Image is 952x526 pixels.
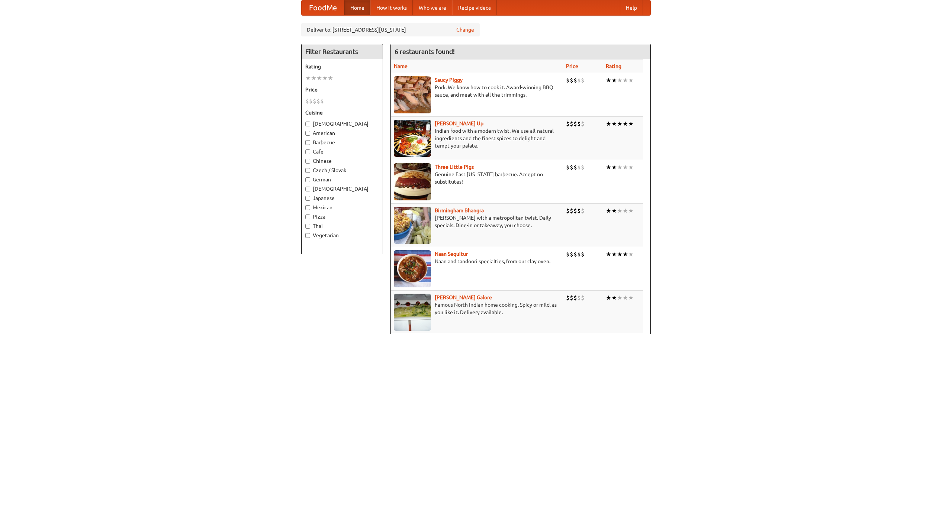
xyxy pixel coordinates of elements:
[566,250,570,258] li: $
[305,185,379,193] label: [DEMOGRAPHIC_DATA]
[394,63,408,69] a: Name
[305,159,310,164] input: Chinese
[435,207,484,213] a: Birmingham Bhangra
[620,0,643,15] a: Help
[302,0,344,15] a: FoodMe
[617,163,623,171] li: ★
[581,120,585,128] li: $
[311,74,316,82] li: ★
[570,294,573,302] li: $
[628,120,634,128] li: ★
[606,120,611,128] li: ★
[452,0,497,15] a: Recipe videos
[305,233,310,238] input: Vegetarian
[435,120,483,126] a: [PERSON_NAME] Up
[606,250,611,258] li: ★
[305,214,310,219] input: Pizza
[305,131,310,136] input: American
[581,294,585,302] li: $
[628,250,634,258] li: ★
[623,76,628,84] li: ★
[313,97,316,105] li: $
[566,294,570,302] li: $
[305,222,379,230] label: Thai
[617,207,623,215] li: ★
[623,120,628,128] li: ★
[628,76,634,84] li: ★
[413,0,452,15] a: Who we are
[573,120,577,128] li: $
[305,97,309,105] li: $
[435,77,463,83] a: Saucy Piggy
[394,127,560,149] p: Indian food with a modern twist. We use all-natural ingredients and the finest spices to delight ...
[570,207,573,215] li: $
[606,207,611,215] li: ★
[577,163,581,171] li: $
[305,177,310,182] input: German
[577,294,581,302] li: $
[573,294,577,302] li: $
[617,76,623,84] li: ★
[394,163,431,200] img: littlepigs.jpg
[395,48,455,55] ng-pluralize: 6 restaurants found!
[435,294,492,300] a: [PERSON_NAME] Galore
[577,120,581,128] li: $
[581,163,585,171] li: $
[394,84,560,99] p: Pork. We know how to cook it. Award-winning BBQ sauce, and meat with all the trimmings.
[573,250,577,258] li: $
[566,120,570,128] li: $
[611,250,617,258] li: ★
[305,232,379,239] label: Vegetarian
[394,214,560,229] p: [PERSON_NAME] with a metropolitan twist. Daily specials. Dine-in or takeaway, you choose.
[606,163,611,171] li: ★
[394,301,560,316] p: Famous North Indian home cooking. Spicy or mild, as you like it. Delivery available.
[570,250,573,258] li: $
[305,157,379,165] label: Chinese
[305,129,379,137] label: American
[305,213,379,220] label: Pizza
[628,294,634,302] li: ★
[328,74,333,82] li: ★
[435,251,468,257] b: Naan Sequitur
[573,207,577,215] li: $
[611,207,617,215] li: ★
[577,76,581,84] li: $
[606,294,611,302] li: ★
[573,76,577,84] li: $
[611,294,617,302] li: ★
[617,250,623,258] li: ★
[316,97,320,105] li: $
[301,23,480,36] div: Deliver to: [STREET_ADDRESS][US_STATE]
[305,122,310,126] input: [DEMOGRAPHIC_DATA]
[617,294,623,302] li: ★
[305,74,311,82] li: ★
[370,0,413,15] a: How it works
[305,148,379,155] label: Cafe
[570,76,573,84] li: $
[394,294,431,331] img: currygalore.jpg
[394,258,560,265] p: Naan and tandoori specialties, from our clay oven.
[456,26,474,33] a: Change
[606,63,621,69] a: Rating
[305,140,310,145] input: Barbecue
[305,86,379,93] h5: Price
[435,164,474,170] b: Three Little Pigs
[305,204,379,211] label: Mexican
[394,76,431,113] img: saucy.jpg
[305,168,310,173] input: Czech / Slovak
[566,207,570,215] li: $
[394,120,431,157] img: curryup.jpg
[623,163,628,171] li: ★
[322,74,328,82] li: ★
[570,163,573,171] li: $
[394,207,431,244] img: bhangra.jpg
[394,250,431,287] img: naansequitur.jpg
[566,76,570,84] li: $
[581,250,585,258] li: $
[305,167,379,174] label: Czech / Slovak
[566,63,578,69] a: Price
